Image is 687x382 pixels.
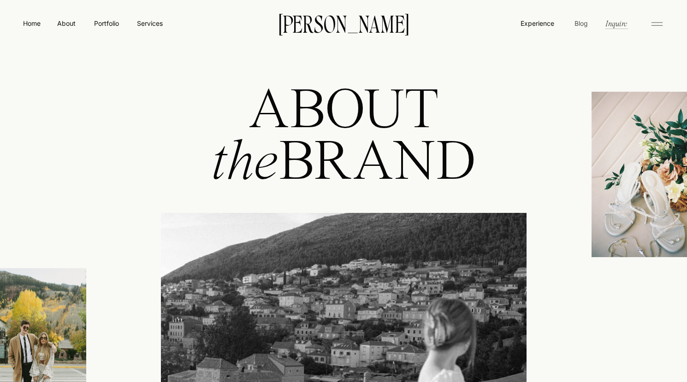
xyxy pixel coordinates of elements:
a: Home [21,18,42,28]
a: [PERSON_NAME] [264,13,423,33]
a: Portfolio [90,18,123,28]
a: Experience [520,18,555,28]
a: Services [136,18,163,28]
a: About [56,18,77,28]
h1: ABOUT BRAND [177,87,510,223]
i: the [211,135,278,192]
a: Inquire [604,18,628,29]
a: Blog [572,18,590,28]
